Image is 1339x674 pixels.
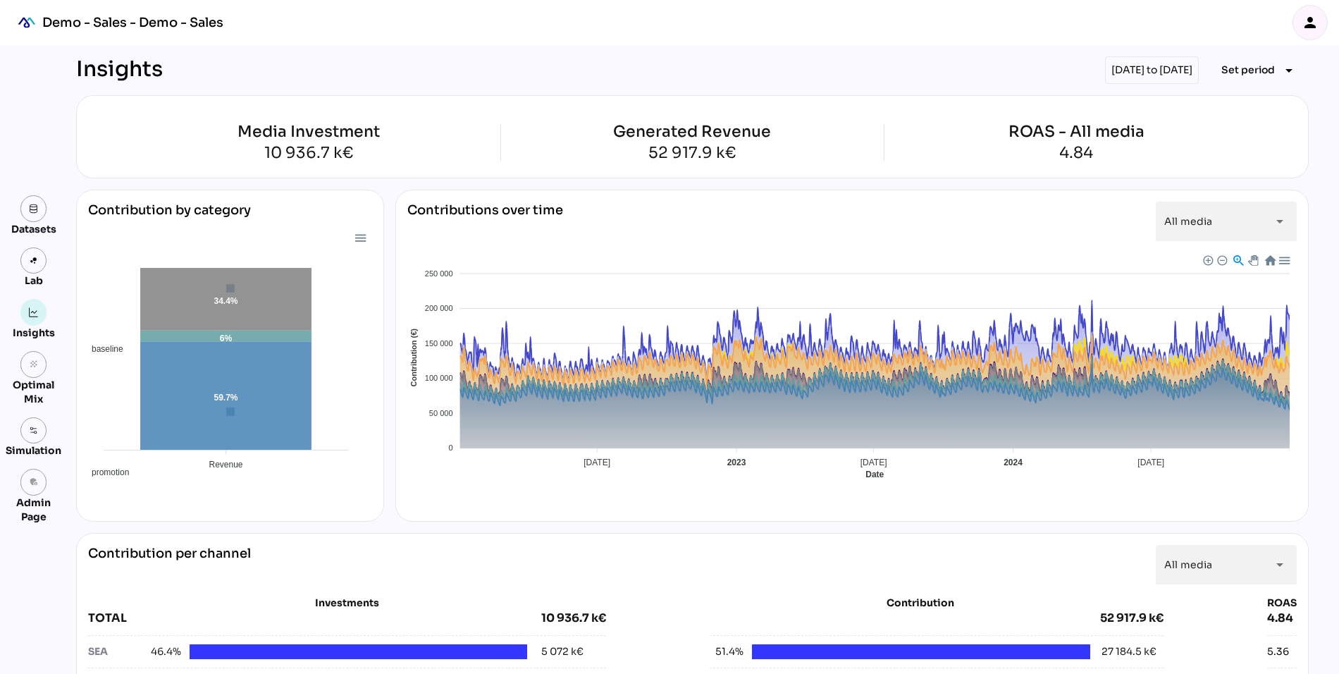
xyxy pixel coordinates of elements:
i: arrow_drop_down [1271,213,1288,230]
div: 52 917.9 k€ [1100,610,1164,627]
span: 46.4% [147,644,181,659]
tspan: 250 000 [425,269,453,278]
div: Zoom In [1202,255,1212,264]
div: Insights [13,326,55,340]
button: Expand "Set period" [1210,58,1309,83]
div: Generated Revenue [613,124,771,140]
span: All media [1164,215,1212,228]
span: promotion [81,467,129,477]
div: 27 184.5 k€ [1102,644,1156,659]
tspan: 50 000 [429,409,453,417]
i: arrow_drop_down [1281,62,1297,79]
div: Investments [88,596,606,610]
text: Date [866,470,884,479]
i: grain [29,360,39,369]
div: Contribution [745,596,1095,610]
img: settings.svg [29,426,39,436]
div: 52 917.9 k€ [613,145,771,161]
div: TOTAL [88,610,541,627]
i: admin_panel_settings [29,477,39,487]
span: 51.4% [710,644,743,659]
div: Menu [354,231,366,243]
tspan: [DATE] [584,458,611,467]
div: Contribution by category [88,202,372,230]
div: SEA [88,644,147,659]
div: Media Investment [117,124,500,140]
div: Lab [18,274,49,288]
div: 10 936.7 k€ [541,610,606,627]
tspan: 150 000 [425,339,453,348]
span: All media [1164,558,1212,571]
img: data.svg [29,204,39,214]
img: graph.svg [29,307,39,317]
div: 4.84 [1267,610,1297,627]
div: 5 072 k€ [541,644,584,659]
div: Simulation [6,443,61,458]
div: Datasets [11,222,56,236]
div: Insights [76,56,163,84]
div: mediaROI [11,7,42,38]
div: Reset Zoom [1264,254,1276,266]
div: Panning [1248,255,1257,264]
i: arrow_drop_down [1271,556,1288,573]
div: ROAS [1267,596,1297,610]
tspan: 100 000 [425,374,453,382]
tspan: 200 000 [425,304,453,312]
div: 4.84 [1008,145,1144,161]
tspan: [DATE] [1138,458,1165,467]
div: Selection Zoom [1232,254,1244,266]
div: Admin Page [6,496,61,524]
img: lab.svg [29,256,39,266]
div: Menu [1278,254,1290,266]
div: 10 936.7 k€ [117,145,500,161]
div: Optimal Mix [6,378,61,406]
div: ROAS - All media [1008,124,1144,140]
span: Set period [1221,61,1275,78]
div: 5.36 [1267,644,1289,659]
div: Demo - Sales - Demo - Sales [42,14,223,31]
i: person [1302,14,1319,31]
div: Contribution per channel [88,545,251,584]
text: Contribution (€) [410,329,419,387]
span: baseline [81,344,123,354]
tspan: 2024 [1004,458,1023,467]
tspan: 0 [449,443,453,452]
tspan: Revenue [209,460,242,470]
div: [DATE] to [DATE] [1105,56,1199,84]
div: Zoom Out [1216,255,1226,264]
tspan: [DATE] [860,458,887,467]
div: Contributions over time [407,202,563,241]
tspan: 2023 [727,458,746,467]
